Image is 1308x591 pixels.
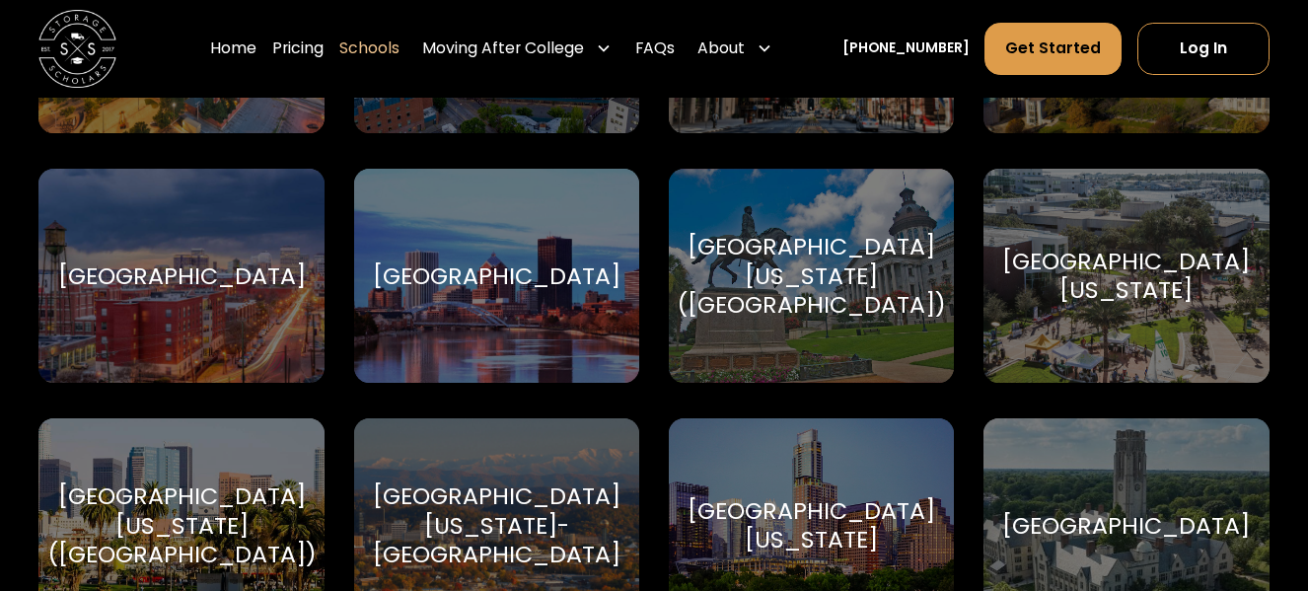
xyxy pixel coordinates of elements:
[690,22,779,76] div: About
[688,496,935,554] div: [GEOGRAPHIC_DATA][US_STATE]
[1002,247,1250,305] div: [GEOGRAPHIC_DATA][US_STATE]
[1002,511,1250,541] div: [GEOGRAPHIC_DATA]
[373,481,620,569] div: [GEOGRAPHIC_DATA][US_STATE]-[GEOGRAPHIC_DATA]
[677,232,946,320] div: [GEOGRAPHIC_DATA][US_STATE] ([GEOGRAPHIC_DATA])
[373,261,620,291] div: [GEOGRAPHIC_DATA]
[697,37,745,60] div: About
[38,10,116,88] img: Storage Scholars main logo
[983,169,1270,383] a: Go to selected school
[210,22,256,76] a: Home
[38,169,325,383] a: Go to selected school
[842,38,970,59] a: [PHONE_NUMBER]
[58,261,306,291] div: [GEOGRAPHIC_DATA]
[669,169,955,383] a: Go to selected school
[984,23,1121,75] a: Get Started
[415,22,619,76] div: Moving After College
[1137,23,1270,75] a: Log In
[635,22,675,76] a: FAQs
[354,169,640,383] a: Go to selected school
[47,481,317,569] div: [GEOGRAPHIC_DATA][US_STATE] ([GEOGRAPHIC_DATA])
[38,10,116,88] a: home
[339,22,400,76] a: Schools
[272,22,324,76] a: Pricing
[422,37,584,60] div: Moving After College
